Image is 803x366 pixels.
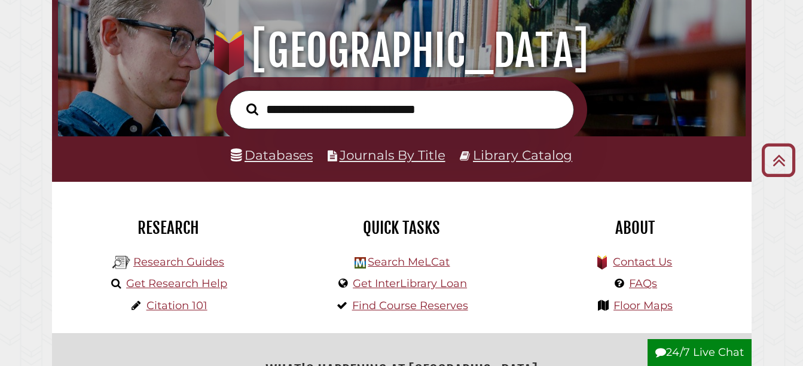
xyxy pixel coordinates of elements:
[613,299,673,312] a: Floor Maps
[352,299,468,312] a: Find Course Reserves
[294,218,509,238] h2: Quick Tasks
[353,277,467,290] a: Get InterLibrary Loan
[340,147,445,163] a: Journals By Title
[133,255,224,269] a: Research Guides
[355,257,366,269] img: Hekman Library Logo
[757,150,800,170] a: Back to Top
[231,147,313,163] a: Databases
[240,100,264,118] button: Search
[61,218,276,238] h2: Research
[613,255,672,269] a: Contact Us
[246,103,258,115] i: Search
[368,255,450,269] a: Search MeLCat
[527,218,743,238] h2: About
[112,254,130,272] img: Hekman Library Logo
[473,147,572,163] a: Library Catalog
[629,277,657,290] a: FAQs
[146,299,207,312] a: Citation 101
[70,25,734,77] h1: [GEOGRAPHIC_DATA]
[126,277,227,290] a: Get Research Help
